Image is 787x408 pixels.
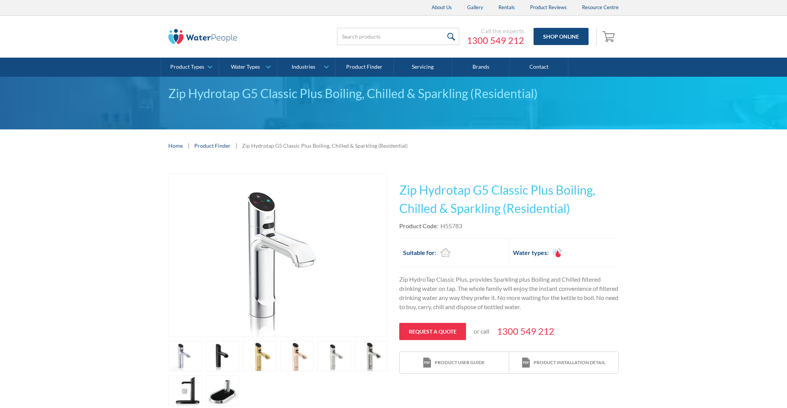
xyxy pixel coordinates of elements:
a: Shop Online [534,28,589,45]
a: Home [168,142,183,150]
div: Zip Hydrotap G5 Classic Plus Boiling, Chilled & Sparkling (Residential) [242,142,408,150]
a: open lightbox [280,341,314,371]
p: Zip HydroTap Classic Plus, provides Sparkling plus Boiling and Chilled filtered drinking water on... [399,275,619,311]
iframe: podium webchat widget bubble [711,370,787,408]
a: 1300 549 212 [467,35,524,46]
a: open lightbox [206,375,239,406]
a: print iconProduct installation detail [509,352,618,374]
h2: Suitable for: [403,248,436,257]
div: Product user guide [435,359,485,366]
img: shopping cart [602,30,617,42]
img: Zip Hydrotap G5 Classic Plus Boiling, Chilled & Sparkling (Residential) [185,174,371,337]
a: Water Types [219,58,277,77]
a: Product Finder [194,142,231,150]
div: Water Types [231,64,260,70]
div: Zip Hydrotap G5 Classic Plus Boiling, Chilled & Sparkling (Residential) [168,84,619,103]
strong: Product Code: [399,222,439,229]
a: open lightbox [317,341,351,371]
a: open lightbox [355,341,388,371]
a: 1300 549 212 [497,324,554,338]
div: | [234,141,238,150]
div: H55783 [440,221,462,231]
a: Open empty cart [600,27,619,46]
a: Product Finder [335,58,393,77]
h2: Water types: [513,248,548,257]
img: The Water People [168,29,237,44]
div: Industries [292,64,315,70]
div: Call the experts [467,27,524,35]
div: Product installation detail [534,359,605,366]
a: Brands [452,58,510,77]
a: open lightbox [168,375,202,406]
div: | [187,141,190,150]
a: Contact [510,58,568,77]
a: print iconProduct user guide [400,352,509,374]
h1: Zip Hydrotap G5 Classic Plus Boiling, Chilled & Sparkling (Residential) [399,181,619,218]
div: Product Types [170,64,204,70]
a: Request a quote [399,323,466,340]
a: Industries [277,58,335,77]
img: print icon [423,358,431,368]
a: open lightbox [168,173,388,337]
a: Servicing [394,58,452,77]
input: Search products [337,28,459,45]
a: open lightbox [206,341,239,371]
p: or call [474,327,489,336]
img: print icon [522,358,530,368]
a: Product Types [161,58,219,77]
a: open lightbox [168,341,202,371]
a: open lightbox [243,341,276,371]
